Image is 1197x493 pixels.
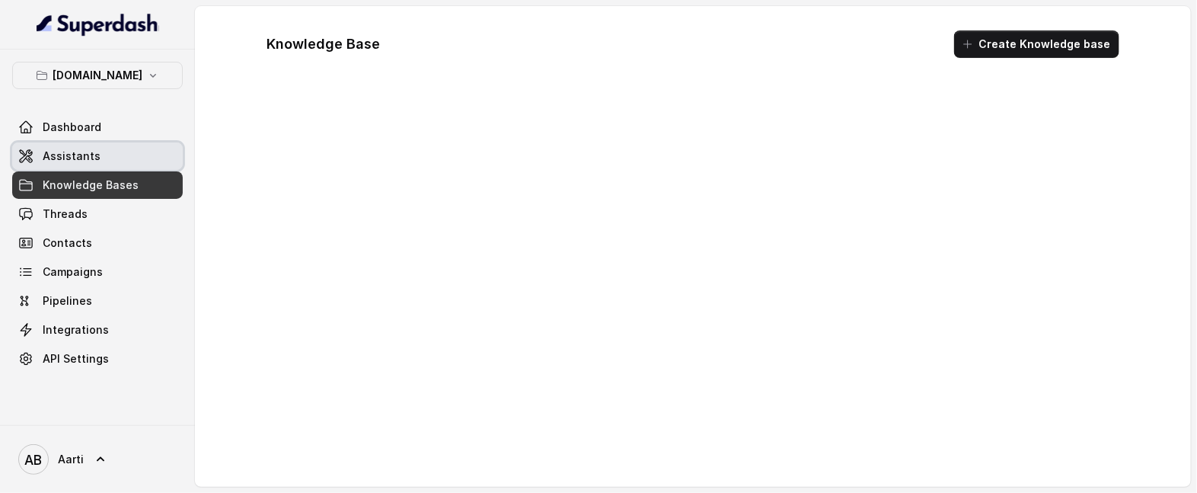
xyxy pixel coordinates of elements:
[267,32,380,56] h1: Knowledge Base
[43,206,88,222] span: Threads
[12,62,183,89] button: [DOMAIN_NAME]
[12,438,183,481] a: Aarti
[12,287,183,315] a: Pipelines
[12,316,183,344] a: Integrations
[43,235,92,251] span: Contacts
[43,149,101,164] span: Assistants
[43,351,109,367] span: API Settings
[12,171,183,199] a: Knowledge Bases
[43,264,103,280] span: Campaigns
[12,345,183,373] a: API Settings
[25,452,43,468] text: AB
[12,229,183,257] a: Contacts
[12,200,183,228] a: Threads
[58,452,84,467] span: Aarti
[954,30,1119,58] button: Create Knowledge base
[12,258,183,286] a: Campaigns
[12,142,183,170] a: Assistants
[53,66,142,85] p: [DOMAIN_NAME]
[43,322,109,338] span: Integrations
[43,178,139,193] span: Knowledge Bases
[37,12,159,37] img: light.svg
[43,293,92,309] span: Pipelines
[43,120,101,135] span: Dashboard
[12,114,183,141] a: Dashboard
